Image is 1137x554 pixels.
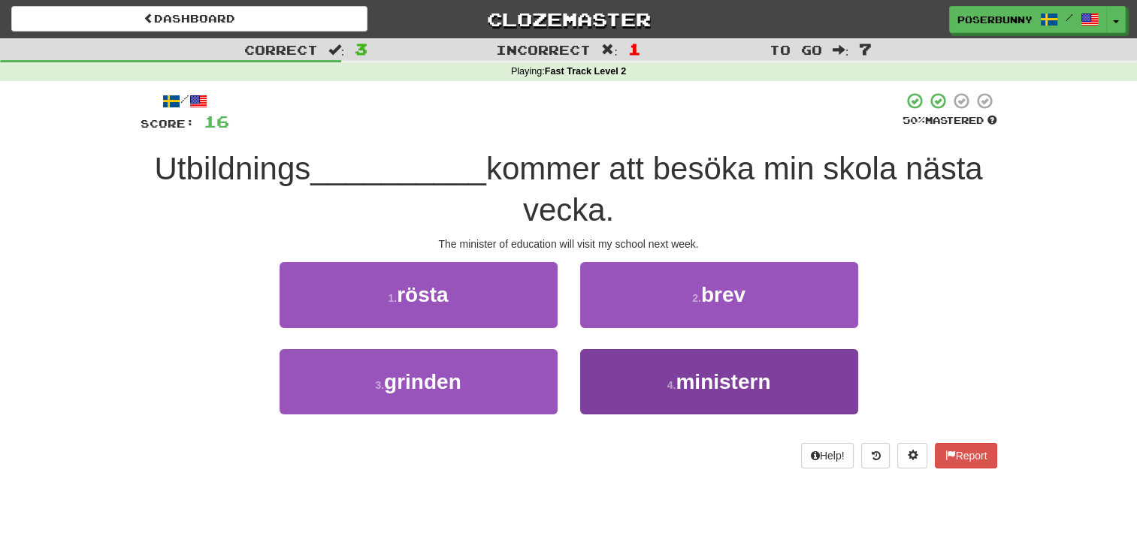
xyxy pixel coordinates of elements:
button: Round history (alt+y) [861,443,890,468]
span: rösta [397,283,448,306]
button: Help! [801,443,854,468]
button: 3.grinden [280,349,558,414]
span: : [601,44,618,56]
span: kommer att besöka min skola nästa vecka. [486,151,983,227]
a: Dashboard [11,6,367,32]
div: / [141,92,229,110]
div: The minister of education will visit my school next week. [141,236,997,251]
span: 3 [355,40,367,58]
small: 3 . [375,379,384,391]
span: Poserbunny [957,13,1033,26]
button: 1.rösta [280,262,558,327]
span: grinden [384,370,461,393]
a: Poserbunny / [949,6,1107,33]
button: 4.ministern [580,349,858,414]
div: Mastered [903,114,997,128]
span: : [833,44,849,56]
small: 1 . [388,292,397,304]
span: 16 [204,112,229,131]
span: To go [770,42,822,57]
small: 2 . [692,292,701,304]
span: __________ [310,151,486,186]
span: Score: [141,117,195,130]
span: ministern [676,370,770,393]
span: : [328,44,345,56]
span: / [1066,12,1073,23]
a: Clozemaster [390,6,746,32]
span: 50 % [903,114,925,126]
span: 1 [628,40,641,58]
span: brev [701,283,745,306]
span: Incorrect [496,42,591,57]
button: Report [935,443,996,468]
span: Utbildnings [154,151,310,186]
small: 4 . [667,379,676,391]
button: 2.brev [580,262,858,327]
span: Correct [244,42,318,57]
strong: Fast Track Level 2 [545,66,627,77]
span: 7 [859,40,872,58]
